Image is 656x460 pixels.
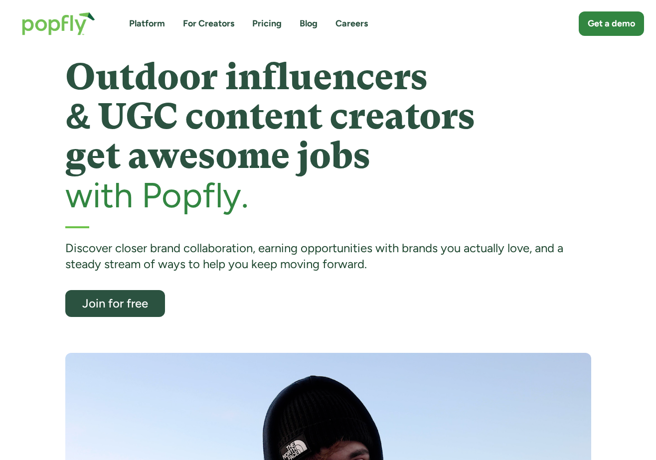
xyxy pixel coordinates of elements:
h2: with Popfly. [65,176,591,214]
a: For Creators [183,17,234,30]
a: Careers [335,17,368,30]
div: Discover closer brand collaboration, earning opportunities with brands you actually love, and a s... [65,240,591,273]
a: home [12,2,105,45]
a: Platform [129,17,165,30]
a: Get a demo [579,11,644,36]
a: Blog [300,17,318,30]
h1: Outdoor influencers & UGC content creators get awesome jobs [65,57,591,176]
a: Join for free [65,290,165,317]
div: Join for free [74,297,156,309]
div: Get a demo [588,17,635,30]
a: Pricing [252,17,282,30]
